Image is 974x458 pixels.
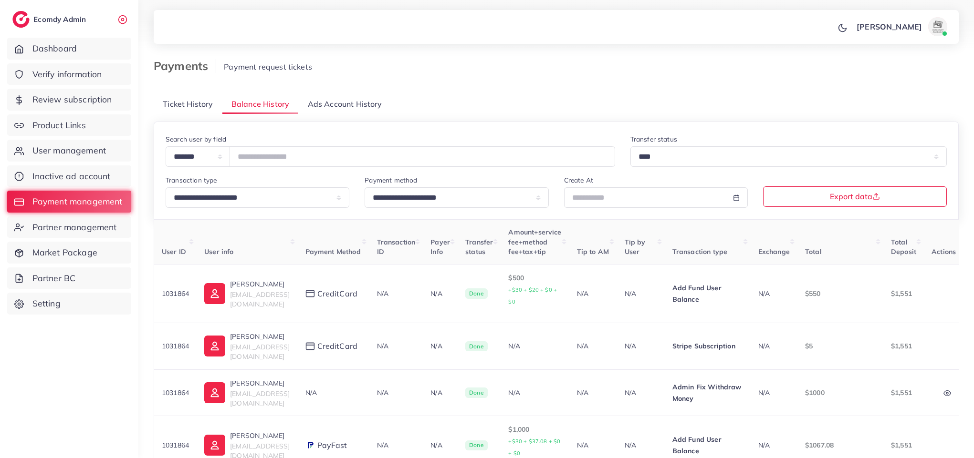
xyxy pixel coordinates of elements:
[564,175,593,185] label: Create At
[758,247,790,256] span: Exchange
[308,99,382,110] span: Ads Account History
[672,340,743,352] p: Stripe Subscription
[204,283,225,304] img: ic-user-info.36bf1079.svg
[230,389,290,407] span: [EMAIL_ADDRESS][DOMAIN_NAME]
[32,272,76,285] span: Partner BC
[508,272,561,307] p: $500
[465,288,488,299] span: Done
[508,388,561,397] div: N/A
[508,438,560,457] small: +$30 + $37.08 + $0 + $0
[465,440,488,451] span: Done
[758,441,770,449] span: N/A
[577,340,609,352] p: N/A
[162,340,189,352] p: 1031864
[430,387,450,398] p: N/A
[166,134,226,144] label: Search user by field
[465,387,488,398] span: Done
[7,63,131,85] a: Verify information
[7,293,131,315] a: Setting
[162,439,189,451] p: 1031864
[7,38,131,60] a: Dashboard
[508,341,561,351] div: N/A
[932,247,956,256] span: Actions
[465,341,488,352] span: Done
[7,216,131,238] a: Partner management
[230,331,290,342] p: [PERSON_NAME]
[630,134,677,144] label: Transfer status
[230,430,290,441] p: [PERSON_NAME]
[32,144,106,157] span: User management
[625,238,646,256] span: Tip by User
[305,388,362,397] div: N/A
[204,435,225,456] img: ic-user-info.36bf1079.svg
[508,228,561,256] span: Amount+service fee+method fee+tax+tip
[672,434,743,457] p: Add Fund User Balance
[625,387,657,398] p: N/A
[162,247,186,256] span: User ID
[32,246,97,259] span: Market Package
[857,21,922,32] p: [PERSON_NAME]
[162,387,189,398] p: 1031864
[377,342,388,350] span: N/A
[231,99,289,110] span: Balance History
[154,59,216,73] h3: Payments
[305,290,315,298] img: payment
[7,140,131,162] a: User management
[577,387,609,398] p: N/A
[805,288,876,299] p: $550
[672,247,728,256] span: Transaction type
[430,439,450,451] p: N/A
[365,175,417,185] label: Payment method
[32,195,123,208] span: Payment management
[465,238,493,256] span: Transfer status
[32,119,86,132] span: Product Links
[305,342,315,350] img: payment
[891,387,916,398] p: $1,551
[204,382,225,403] img: ic-user-info.36bf1079.svg
[230,343,290,361] span: [EMAIL_ADDRESS][DOMAIN_NAME]
[224,62,312,71] span: Payment request tickets
[204,247,233,256] span: User info
[305,440,315,450] img: payment
[891,439,916,451] p: $1,551
[12,11,30,28] img: logo
[891,238,916,256] span: Total Deposit
[204,336,225,356] img: ic-user-info.36bf1079.svg
[32,42,77,55] span: Dashboard
[7,114,131,136] a: Product Links
[230,290,290,308] span: [EMAIL_ADDRESS][DOMAIN_NAME]
[377,441,388,449] span: N/A
[7,267,131,289] a: Partner BC
[230,278,290,290] p: [PERSON_NAME]
[577,247,609,256] span: Tip to AM
[672,381,743,404] p: Admin Fix Withdraw Money
[32,93,112,106] span: Review subscription
[625,439,657,451] p: N/A
[805,388,825,397] span: $1000
[317,341,358,352] span: creditCard
[32,221,117,234] span: Partner management
[508,286,557,305] small: +$30 + $20 + $0 + $0
[162,288,189,299] p: 1031864
[377,238,416,256] span: Transaction ID
[805,439,876,451] p: $1067.08
[377,289,388,298] span: N/A
[33,15,88,24] h2: Ecomdy Admin
[12,11,88,28] a: logoEcomdy Admin
[32,297,61,310] span: Setting
[7,242,131,264] a: Market Package
[805,247,822,256] span: Total
[430,340,450,352] p: N/A
[763,186,947,207] button: Export data
[830,193,880,200] span: Export data
[891,288,916,299] p: $1,551
[928,17,947,36] img: avatar
[758,289,770,298] span: N/A
[625,340,657,352] p: N/A
[758,388,770,397] span: N/A
[430,238,450,256] span: Payer Info
[163,99,213,110] span: Ticket History
[32,170,111,183] span: Inactive ad account
[317,288,358,299] span: creditCard
[430,288,450,299] p: N/A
